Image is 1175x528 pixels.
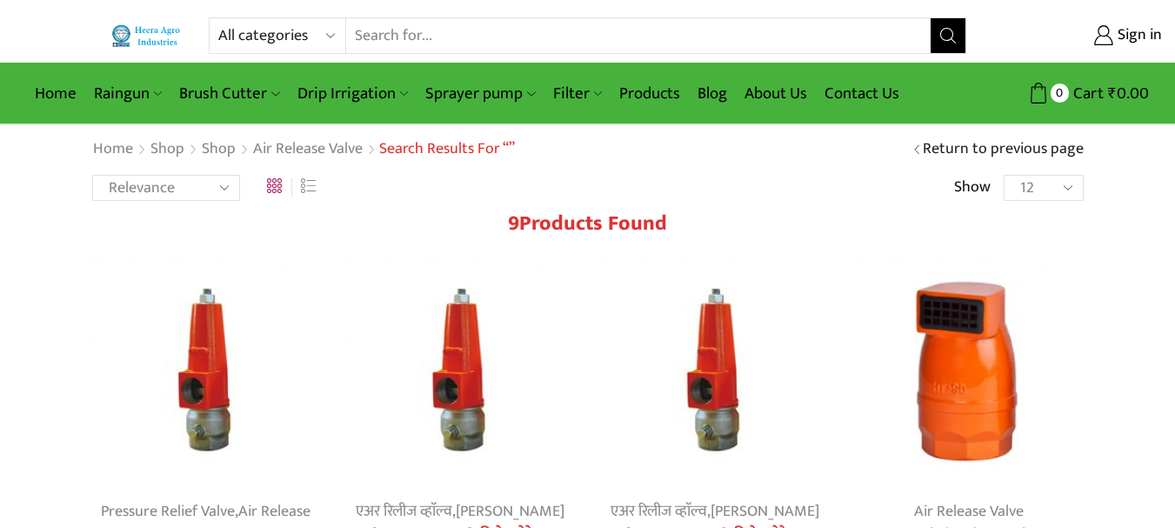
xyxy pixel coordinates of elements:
[601,257,830,486] img: pressure relief valve
[1069,82,1104,105] span: Cart
[508,206,519,241] span: 9
[816,73,908,114] a: Contact Us
[914,498,1024,525] a: Air Release Valve
[201,138,237,161] a: Shop
[346,257,575,486] img: pressure relief valve
[26,73,85,114] a: Home
[736,73,816,114] a: About Us
[150,138,185,161] a: Shop
[711,498,819,525] a: [PERSON_NAME]
[417,73,544,114] a: Sprayer pump
[1108,80,1117,107] span: ₹
[984,77,1149,110] a: 0 Cart ₹0.00
[954,177,991,199] span: Show
[92,257,321,486] img: Female threaded pressure relief valve
[1108,80,1149,107] bdi: 0.00
[346,18,930,53] input: Search for...
[992,20,1162,51] a: Sign in
[92,175,240,201] select: Shop order
[855,257,1084,486] img: Metal Air Release Valve
[170,73,288,114] a: Brush Cutter
[85,73,170,114] a: Raingun
[601,500,830,524] div: ,
[92,138,134,161] a: Home
[356,498,452,525] a: एअर रिलीज व्हाॅल्व
[346,500,575,524] div: ,
[689,73,736,114] a: Blog
[611,73,689,114] a: Products
[289,73,417,114] a: Drip Irrigation
[1113,24,1162,47] span: Sign in
[456,498,564,525] a: [PERSON_NAME]
[519,206,667,241] span: Products found
[611,498,707,525] a: एअर रिलीज व्हाॅल्व
[931,18,965,53] button: Search button
[252,138,364,161] a: Air Release Valve
[923,138,1084,161] a: Return to previous page
[544,73,611,114] a: Filter
[1051,84,1069,102] span: 0
[92,138,515,161] nav: Breadcrumb
[101,498,235,525] a: Pressure Relief Valve
[379,140,515,159] h1: Search results for “”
